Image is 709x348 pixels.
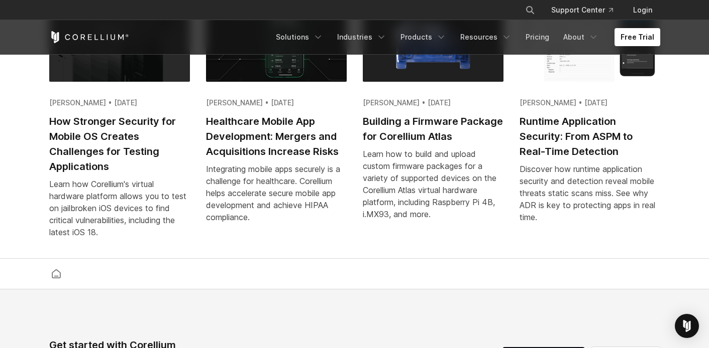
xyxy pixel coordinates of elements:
[206,98,347,108] div: [PERSON_NAME] • [DATE]
[206,163,347,223] div: Integrating mobile apps securely is a challenge for healthcare. Corellium helps accelerate secure...
[454,28,518,46] a: Resources
[270,28,660,46] div: Navigation Menu
[363,98,503,108] div: [PERSON_NAME] • [DATE]
[394,28,452,46] a: Products
[520,98,660,108] div: [PERSON_NAME] • [DATE]
[557,28,604,46] a: About
[331,28,392,46] a: Industries
[520,163,660,223] div: Discover how runtime application security and detection reveal mobile threats static scans miss. ...
[49,98,190,108] div: [PERSON_NAME] • [DATE]
[543,1,621,19] a: Support Center
[363,148,503,220] div: Learn how to build and upload custom firmware packages for a variety of supported devices on the ...
[270,28,329,46] a: Solutions
[625,1,660,19] a: Login
[520,28,555,46] a: Pricing
[206,114,347,159] h2: Healthcare Mobile App Development: Mergers and Acquisitions Increase Risks
[520,114,660,159] h2: Runtime Application Security: From ASPM to Real-Time Detection
[47,267,65,281] a: Corellium home
[513,1,660,19] div: Navigation Menu
[49,178,190,238] div: Learn how Corellium's virtual hardware platform allows you to test on jailbroken iOS devices to f...
[49,114,190,174] h2: How Stronger Security for Mobile OS Creates Challenges for Testing Applications
[615,28,660,46] a: Free Trial
[363,114,503,144] h2: Building a Firmware Package for Corellium Atlas
[675,314,699,338] div: Open Intercom Messenger
[49,31,129,43] a: Corellium Home
[521,1,539,19] button: Search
